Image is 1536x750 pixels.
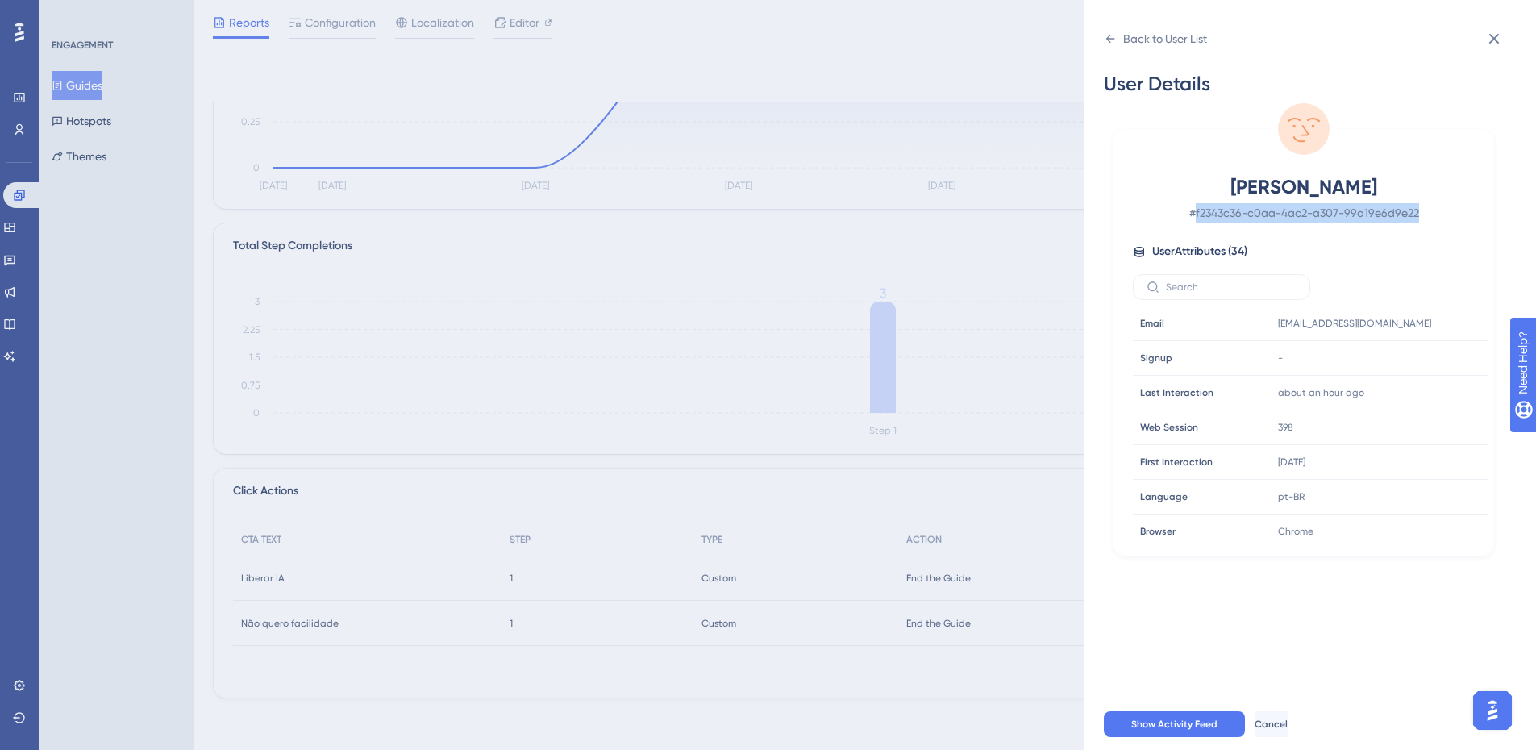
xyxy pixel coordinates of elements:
span: Cancel [1255,718,1288,731]
button: Cancel [1255,711,1288,737]
span: - [1278,352,1283,365]
span: Email [1140,317,1164,330]
time: [DATE] [1278,456,1305,468]
div: User Details [1104,71,1504,97]
span: User Attributes ( 34 ) [1152,242,1247,261]
span: Language [1140,490,1188,503]
span: Chrome [1278,525,1313,538]
span: # f2343c36-c0aa-4ac2-a307-99a19e6d9e22 [1162,203,1446,223]
span: Browser [1140,525,1176,538]
span: [EMAIL_ADDRESS][DOMAIN_NAME] [1278,317,1431,330]
span: Show Activity Feed [1131,718,1218,731]
span: First Interaction [1140,456,1213,469]
span: Signup [1140,352,1172,365]
time: about an hour ago [1278,387,1364,398]
span: 398 [1278,421,1293,434]
span: pt-BR [1278,490,1305,503]
div: Back to User List [1123,29,1207,48]
span: Need Help? [38,4,101,23]
input: Search [1166,281,1297,293]
iframe: UserGuiding AI Assistant Launcher [1468,686,1517,735]
button: Show Activity Feed [1104,711,1245,737]
span: Web Session [1140,421,1198,434]
span: Last Interaction [1140,386,1213,399]
span: [PERSON_NAME] [1162,174,1446,200]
